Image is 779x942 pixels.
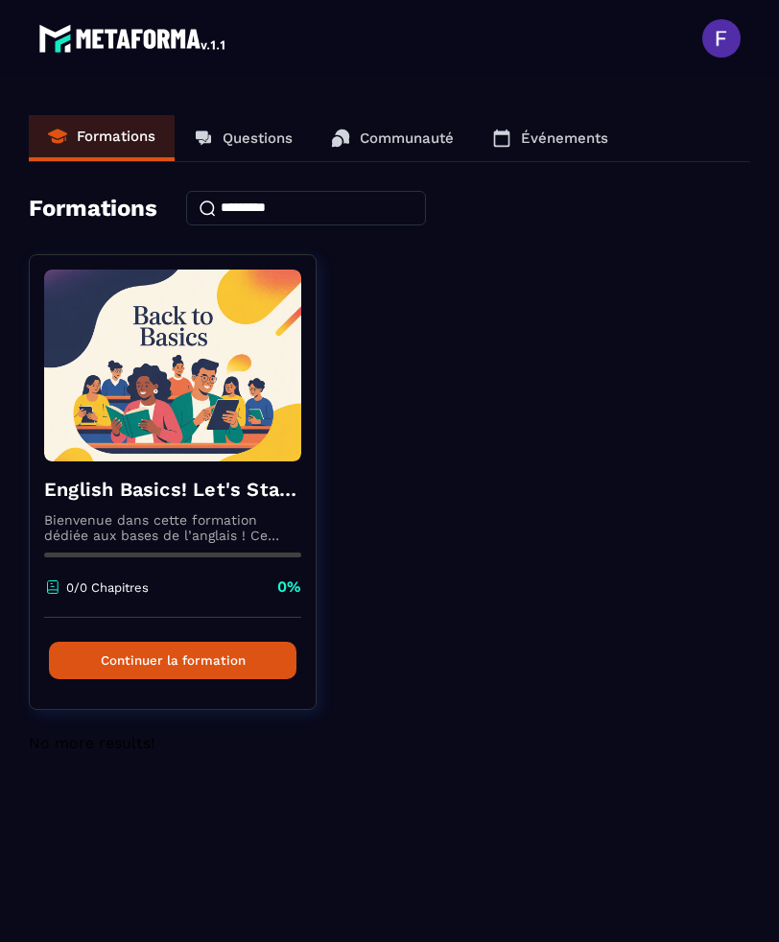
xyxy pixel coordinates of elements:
[175,115,312,161] a: Questions
[473,115,627,161] a: Événements
[29,734,154,752] span: No more results!
[29,195,157,222] h4: Formations
[77,128,155,145] p: Formations
[312,115,473,161] a: Communauté
[44,270,301,461] img: formation-background
[49,642,296,679] button: Continuer la formation
[29,254,341,734] a: formation-backgroundEnglish Basics! Let's Start English.Bienvenue dans cette formation dédiée aux...
[521,130,608,147] p: Événements
[66,580,149,595] p: 0/0 Chapitres
[38,19,228,58] img: logo
[44,512,301,543] p: Bienvenue dans cette formation dédiée aux bases de l’anglais ! Ce module a été conçu pour les déb...
[223,130,293,147] p: Questions
[29,115,175,161] a: Formations
[44,476,301,503] h4: English Basics! Let's Start English.
[360,130,454,147] p: Communauté
[277,577,301,598] p: 0%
